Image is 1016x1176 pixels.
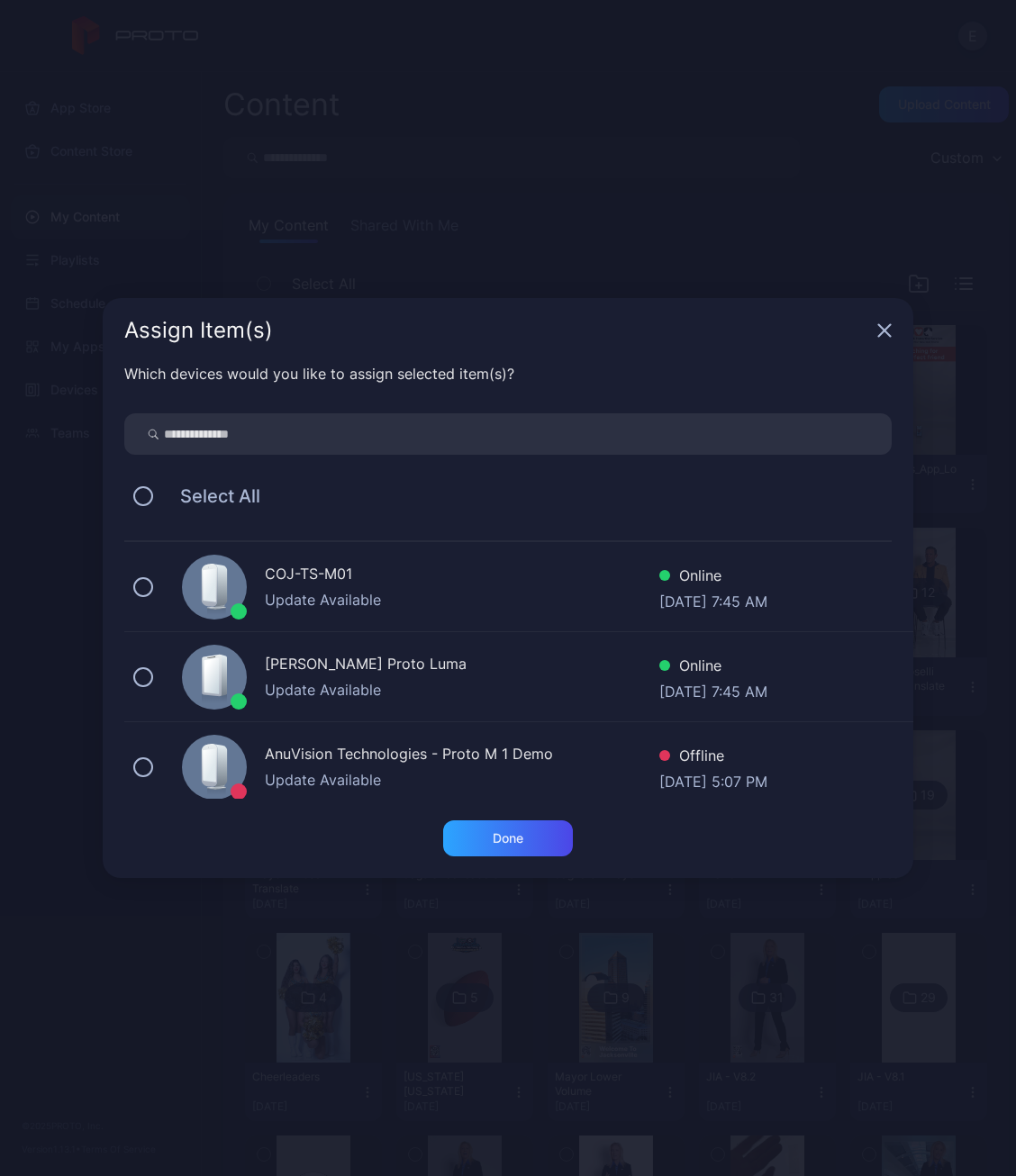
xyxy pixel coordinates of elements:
[265,769,659,791] div: Update Available
[265,679,659,701] div: Update Available
[265,563,659,589] div: COJ-TS-M01
[659,565,767,591] div: Online
[265,589,659,611] div: Update Available
[659,771,767,789] div: [DATE] 5:07 PM
[659,681,767,699] div: [DATE] 7:45 AM
[265,653,659,679] div: [PERSON_NAME] Proto Luma
[659,655,767,681] div: Online
[659,591,767,609] div: [DATE] 7:45 AM
[443,820,573,856] button: Done
[124,363,892,384] div: Which devices would you like to assign selected item(s)?
[162,485,260,507] span: Select All
[493,831,523,846] div: Done
[659,745,767,771] div: Offline
[124,320,870,341] div: Assign Item(s)
[265,743,659,769] div: AnuVision Technologies - Proto M 1 Demo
